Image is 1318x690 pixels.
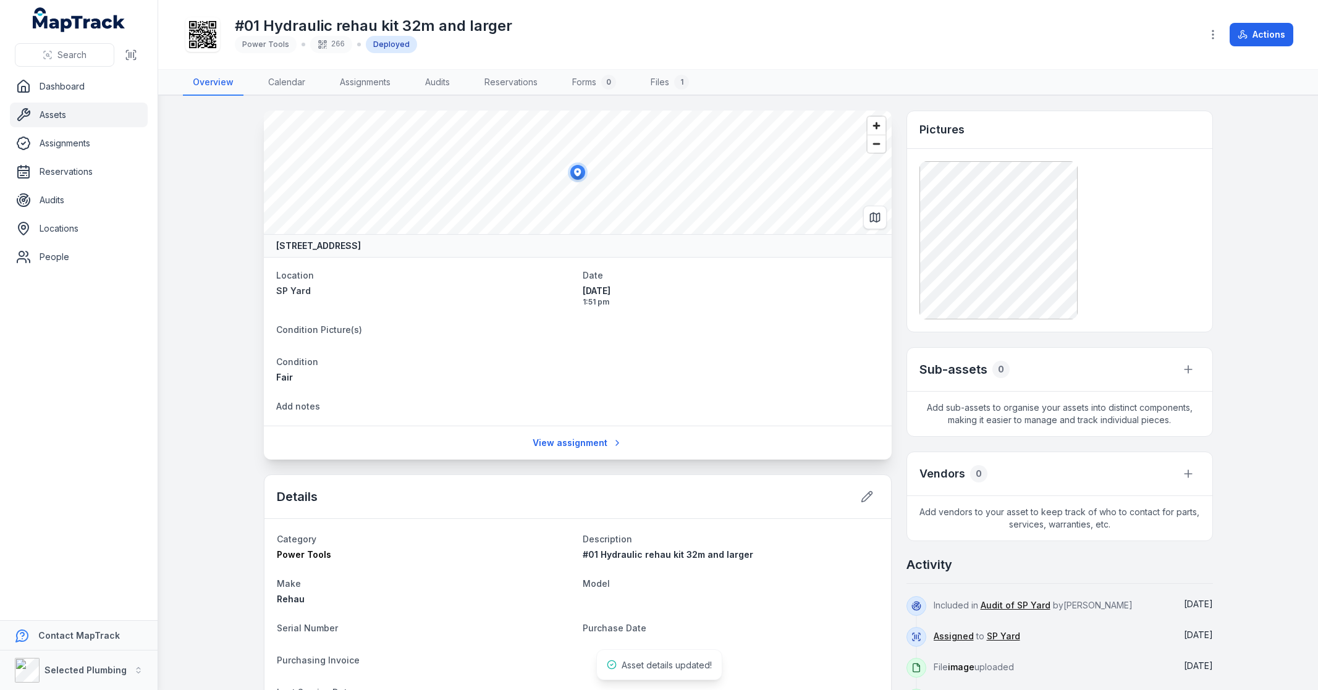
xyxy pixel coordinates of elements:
[258,70,315,96] a: Calendar
[919,361,987,378] h2: Sub-assets
[919,465,965,482] h3: Vendors
[276,240,361,252] strong: [STREET_ADDRESS]
[276,372,293,382] span: Fair
[583,549,753,560] span: #01 Hydraulic rehau kit 32m and larger
[583,297,879,307] span: 1:51 pm
[10,245,148,269] a: People
[277,655,360,665] span: Purchasing Invoice
[276,285,573,297] a: SP Yard
[366,36,417,53] div: Deployed
[38,630,120,641] strong: Contact MapTrack
[934,600,1133,610] span: Included in by [PERSON_NAME]
[934,662,1014,672] span: File uploaded
[44,665,127,675] strong: Selected Plumbing
[277,594,305,604] span: Rehau
[934,630,974,642] a: Assigned
[583,285,879,307] time: 02/04/2025, 1:51:30 pm
[583,578,610,589] span: Model
[583,534,632,544] span: Description
[277,578,301,589] span: Make
[906,556,952,573] h2: Activity
[562,70,626,96] a: Forms0
[525,431,630,455] a: View assignment
[310,36,352,53] div: 266
[33,7,125,32] a: MapTrack
[10,159,148,184] a: Reservations
[1184,629,1213,640] span: [DATE]
[868,117,885,135] button: Zoom in
[330,70,400,96] a: Assignments
[276,270,314,280] span: Location
[276,356,318,367] span: Condition
[987,630,1020,642] a: SP Yard
[57,49,87,61] span: Search
[863,206,887,229] button: Switch to Map View
[1184,629,1213,640] time: 02/04/2025, 1:51:30 pm
[276,285,311,296] span: SP Yard
[475,70,547,96] a: Reservations
[583,623,646,633] span: Purchase Date
[10,74,148,99] a: Dashboard
[1184,599,1213,609] span: [DATE]
[981,599,1050,612] a: Audit of SP Yard
[276,324,362,335] span: Condition Picture(s)
[919,121,965,138] h3: Pictures
[264,111,892,234] canvas: Map
[868,135,885,153] button: Zoom out
[970,465,987,482] div: 0
[10,131,148,156] a: Assignments
[583,270,603,280] span: Date
[601,75,616,90] div: 0
[907,496,1212,541] span: Add vendors to your asset to keep track of who to contact for parts, services, warranties, etc.
[277,623,338,633] span: Serial Number
[1184,660,1213,671] time: 02/04/2025, 1:49:18 pm
[276,401,320,411] span: Add notes
[641,70,699,96] a: Files1
[277,549,331,560] span: Power Tools
[277,534,316,544] span: Category
[242,40,289,49] span: Power Tools
[948,662,974,672] span: image
[183,70,243,96] a: Overview
[1184,599,1213,609] time: 07/04/2025, 1:19:25 pm
[415,70,460,96] a: Audits
[934,631,1020,641] span: to
[1230,23,1293,46] button: Actions
[992,361,1010,378] div: 0
[10,216,148,241] a: Locations
[10,103,148,127] a: Assets
[10,188,148,212] a: Audits
[1184,660,1213,671] span: [DATE]
[907,392,1212,436] span: Add sub-assets to organise your assets into distinct components, making it easier to manage and t...
[674,75,689,90] div: 1
[622,660,712,670] span: Asset details updated!
[583,285,879,297] span: [DATE]
[235,16,512,36] h1: #01 Hydraulic rehau kit 32m and larger
[15,43,114,67] button: Search
[277,488,318,505] h2: Details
